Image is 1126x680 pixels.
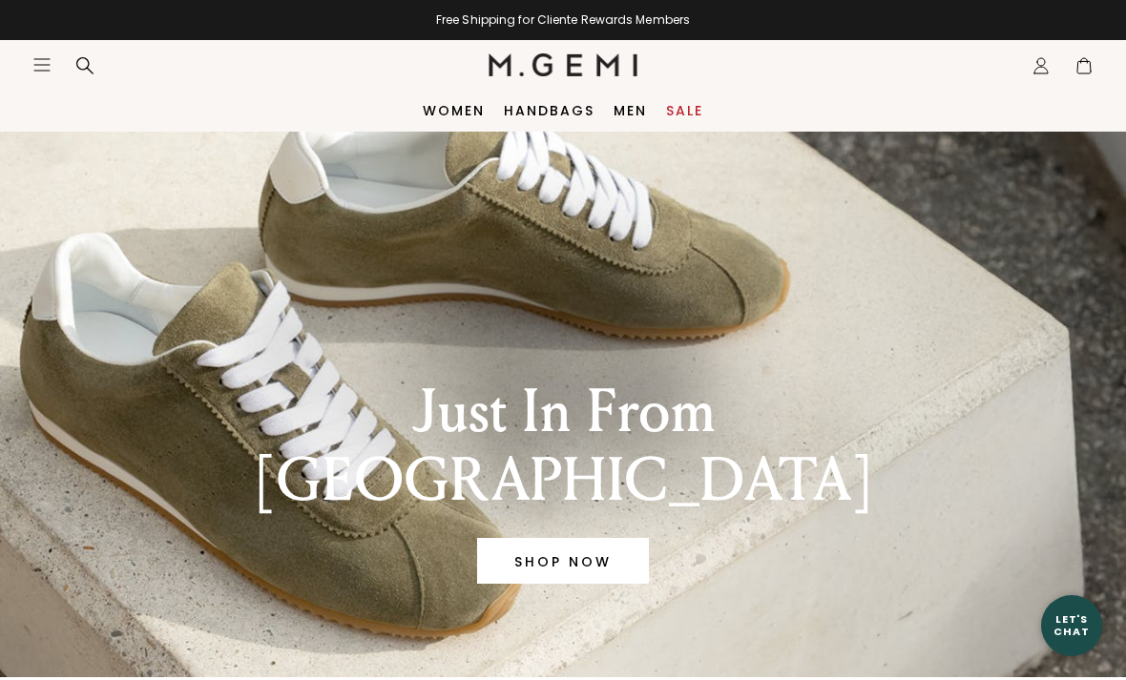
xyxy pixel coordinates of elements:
[32,55,52,74] button: Open site menu
[504,103,594,118] a: Handbags
[209,378,917,515] div: Just In From [GEOGRAPHIC_DATA]
[477,538,649,584] a: Banner primary button
[489,53,638,76] img: M.Gemi
[614,103,647,118] a: Men
[423,103,485,118] a: Women
[1041,613,1102,637] div: Let's Chat
[666,103,703,118] a: Sale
